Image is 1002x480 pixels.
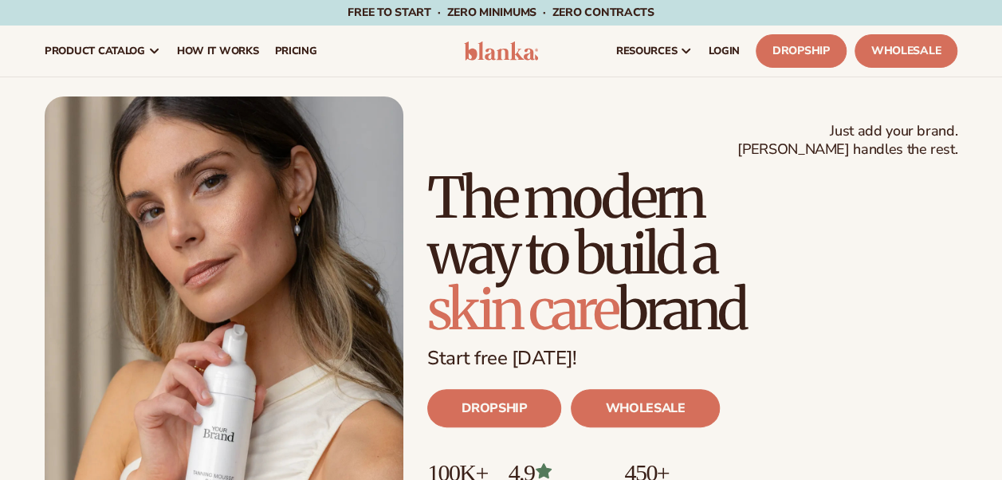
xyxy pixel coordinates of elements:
[709,45,740,57] span: LOGIN
[427,170,957,337] h1: The modern way to build a brand
[45,45,145,57] span: product catalog
[177,45,259,57] span: How It Works
[616,45,677,57] span: resources
[608,26,701,77] a: resources
[756,34,847,68] a: Dropship
[737,122,957,159] span: Just add your brand. [PERSON_NAME] handles the rest.
[427,347,957,370] p: Start free [DATE]!
[427,274,617,344] span: skin care
[348,5,654,20] span: Free to start · ZERO minimums · ZERO contracts
[855,34,957,68] a: Wholesale
[274,45,316,57] span: pricing
[169,26,267,77] a: How It Works
[701,26,748,77] a: LOGIN
[37,26,169,77] a: product catalog
[464,41,539,61] img: logo
[571,389,719,427] a: WHOLESALE
[266,26,324,77] a: pricing
[427,389,561,427] a: DROPSHIP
